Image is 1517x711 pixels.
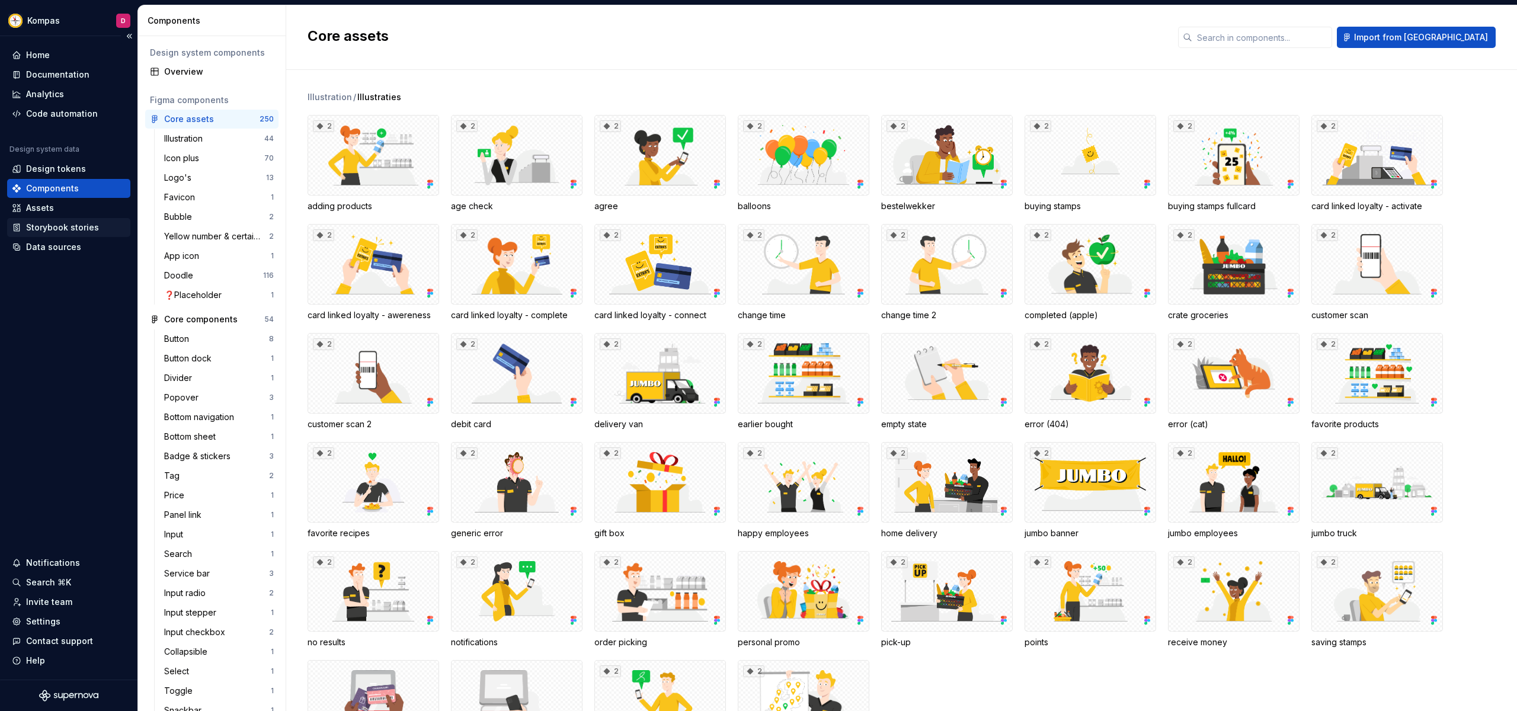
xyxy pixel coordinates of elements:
div: Button dock [164,353,216,364]
div: 2bestelwekker [881,115,1013,212]
div: Contact support [26,635,93,647]
div: 1 [271,290,274,300]
div: home delivery [881,527,1013,539]
div: 2 [1030,229,1051,241]
a: Button8 [159,329,279,348]
a: ❓Placeholder1 [159,286,279,305]
div: 2 [269,212,274,222]
a: Analytics [7,85,130,104]
div: 2 [1030,338,1051,350]
div: 54 [264,315,274,324]
div: change time 2 [881,309,1013,321]
div: Documentation [26,69,89,81]
div: completed (apple) [1025,309,1156,321]
div: 1 [271,530,274,539]
div: customer scan [1311,309,1443,321]
a: Price1 [159,486,279,505]
button: KompasD [2,8,135,33]
a: Components [7,179,130,198]
a: Icon plus70 [159,149,279,168]
a: Divider1 [159,369,279,387]
div: 3 [269,451,274,461]
div: 3 [269,393,274,402]
div: Popover [164,392,203,403]
div: adding products [308,200,439,212]
div: 2 [600,229,621,241]
div: 2 [600,665,621,677]
div: 1 [271,193,274,202]
div: 2 [269,232,274,241]
div: 2 [313,120,334,132]
div: jumbo employees [1168,527,1300,539]
div: Figma components [150,94,274,106]
a: Assets [7,198,130,217]
div: 2card linked loyalty - complete [451,224,583,321]
div: Design system data [9,145,79,154]
div: 2error (cat) [1168,333,1300,430]
h2: Core assets [308,27,1164,46]
div: 2card linked loyalty - connect [594,224,726,321]
div: buying stamps fullcard [1168,200,1300,212]
div: 2buying stamps [1025,115,1156,212]
div: earlier bought [738,418,869,430]
div: Kompas [27,15,60,27]
div: Bottom navigation [164,411,239,423]
a: Overview [145,62,279,81]
div: Badge & stickers [164,450,235,462]
div: 2 [1030,447,1051,459]
div: 2card linked loyalty - awereness [308,224,439,321]
div: Button [164,333,194,345]
div: 2pick-up [881,551,1013,648]
div: 2points [1025,551,1156,648]
div: Analytics [26,88,64,100]
div: 2 [743,229,764,241]
div: receive money [1168,636,1300,648]
div: 2 [1317,447,1338,459]
div: age check [451,200,583,212]
div: card linked loyalty - connect [594,309,726,321]
button: Contact support [7,632,130,651]
span: / [353,91,356,103]
div: Input radio [164,587,210,599]
a: Design tokens [7,159,130,178]
div: Service bar [164,568,215,579]
div: Components [148,15,281,27]
div: 2 [743,338,764,350]
div: Logo's [164,172,196,184]
div: 1 [271,510,274,520]
a: Toggle1 [159,681,279,700]
div: 2jumbo employees [1168,442,1300,539]
a: Search1 [159,545,279,563]
div: order picking [594,636,726,648]
div: 2crate groceries [1168,224,1300,321]
div: 2favorite recipes [308,442,439,539]
div: 2debit card [451,333,583,430]
div: Home [26,49,50,61]
div: 1 [271,432,274,441]
a: Logo's13 [159,168,279,187]
div: 2 [1317,338,1338,350]
div: 2 [600,120,621,132]
div: 2 [600,556,621,568]
div: 2favorite products [1311,333,1443,430]
div: Tag [164,470,184,482]
div: Settings [26,616,60,627]
div: 2completed (apple) [1025,224,1156,321]
a: Code automation [7,104,130,123]
button: Notifications [7,553,130,572]
a: Collapsible1 [159,642,279,661]
div: jumbo banner [1025,527,1156,539]
div: 2earlier bought [738,333,869,430]
div: 2 [456,338,478,350]
div: Toggle [164,685,197,697]
a: Input checkbox2 [159,623,279,642]
div: 2no results [308,551,439,648]
div: 2error (404) [1025,333,1156,430]
a: Popover3 [159,388,279,407]
div: Invite team [26,596,72,608]
div: personal promo [738,551,869,648]
div: card linked loyalty - complete [451,309,583,321]
div: 1 [271,686,274,696]
div: Input checkbox [164,626,230,638]
div: card linked loyalty - awereness [308,309,439,321]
